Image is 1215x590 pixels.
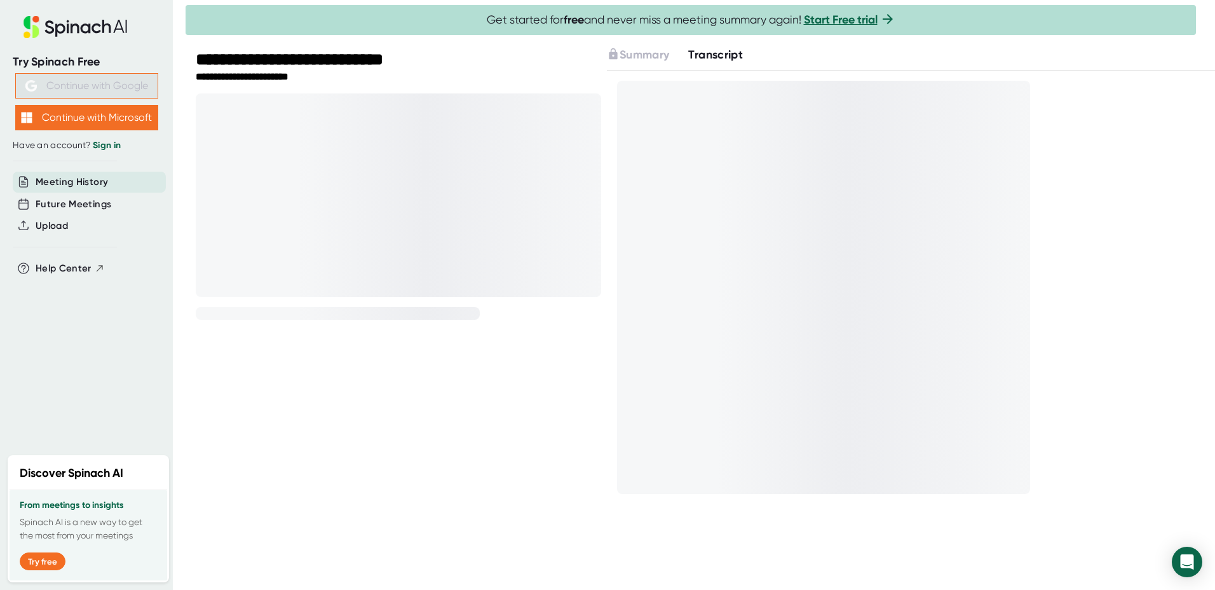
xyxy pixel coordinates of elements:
[20,516,157,542] p: Spinach AI is a new way to get the most from your meetings
[804,13,878,27] a: Start Free trial
[607,46,669,64] button: Summary
[13,55,160,69] div: Try Spinach Free
[688,48,743,62] span: Transcript
[36,219,68,233] button: Upload
[607,46,688,64] div: Upgrade to access
[36,175,108,189] button: Meeting History
[688,46,743,64] button: Transcript
[20,465,123,482] h2: Discover Spinach AI
[1172,547,1202,577] div: Open Intercom Messenger
[487,13,895,27] span: Get started for and never miss a meeting summary again!
[36,261,92,276] span: Help Center
[36,261,105,276] button: Help Center
[15,105,158,130] button: Continue with Microsoft
[620,48,669,62] span: Summary
[20,552,65,570] button: Try free
[13,140,160,151] div: Have an account?
[564,13,584,27] b: free
[25,80,37,92] img: Aehbyd4JwY73AAAAAElFTkSuQmCC
[20,500,157,511] h3: From meetings to insights
[36,197,111,212] button: Future Meetings
[15,73,158,99] button: Continue with Google
[93,140,121,151] a: Sign in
